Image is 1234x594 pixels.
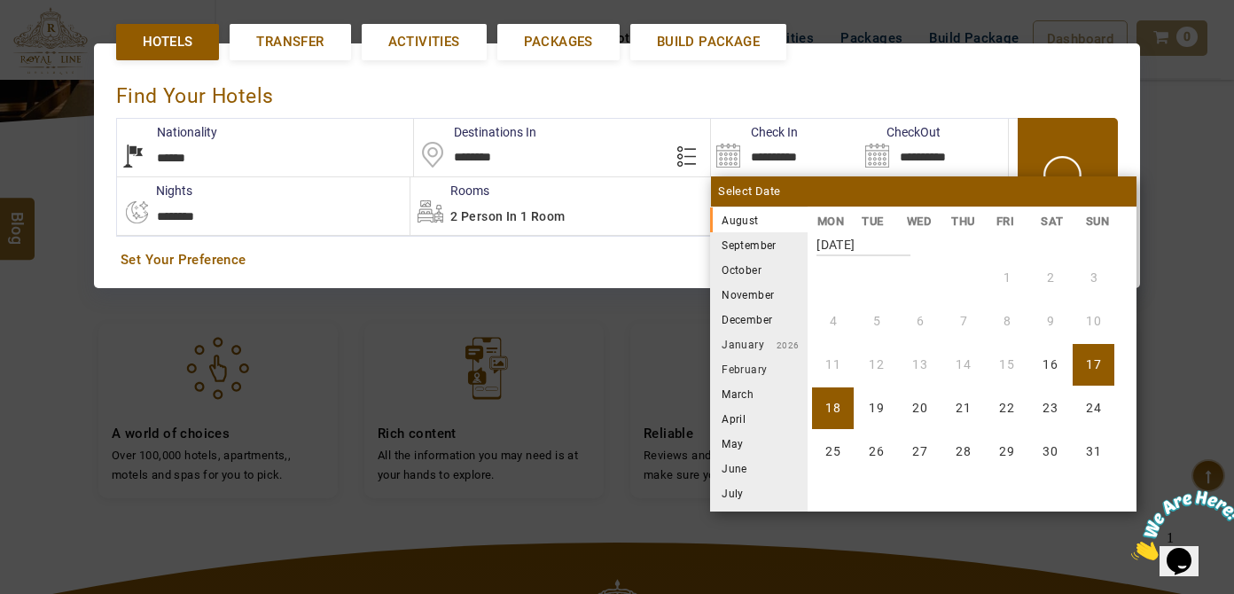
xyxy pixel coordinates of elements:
[414,123,536,141] label: Destinations In
[855,387,897,429] li: Tuesday, 19 August 2025
[986,387,1027,429] li: Friday, 22 August 2025
[116,182,192,199] label: nights
[808,212,853,231] li: MON
[657,33,760,51] span: Build Package
[899,387,941,429] li: Wednesday, 20 August 2025
[710,406,808,431] li: April
[764,340,800,350] small: 2026
[256,33,324,51] span: Transfer
[860,123,941,141] label: CheckOut
[1032,212,1077,231] li: SAT
[816,224,910,256] strong: [DATE]
[117,123,217,141] label: Nationality
[7,7,117,77] img: Chat attention grabber
[942,212,988,231] li: THU
[897,212,942,231] li: WED
[899,431,941,473] li: Wednesday, 27 August 2025
[710,207,808,232] li: August
[812,431,854,473] li: Monday, 25 August 2025
[497,24,620,60] a: Packages
[711,123,798,141] label: Check In
[388,33,460,51] span: Activities
[853,212,898,231] li: TUE
[710,381,808,406] li: March
[710,232,808,257] li: September
[710,282,808,307] li: November
[710,332,808,356] li: January
[1124,483,1234,567] iframe: chat widget
[855,431,897,473] li: Tuesday, 26 August 2025
[116,24,219,60] a: Hotels
[710,431,808,456] li: May
[710,307,808,332] li: December
[450,209,565,223] span: 2 Person in 1 Room
[116,66,1118,118] div: Find Your Hotels
[711,119,859,176] input: Search
[710,481,808,505] li: July
[143,33,192,51] span: Hotels
[711,176,1136,207] div: Select Date
[1073,344,1114,386] li: Sunday, 17 August 2025
[986,431,1027,473] li: Friday, 29 August 2025
[1073,387,1114,429] li: Sunday, 24 August 2025
[1029,344,1071,386] li: Saturday, 16 August 2025
[710,456,808,481] li: June
[524,33,593,51] span: Packages
[410,182,489,199] label: Rooms
[1073,431,1114,473] li: Sunday, 31 August 2025
[7,7,14,22] span: 1
[362,24,487,60] a: Activities
[710,257,808,282] li: October
[942,431,984,473] li: Thursday, 28 August 2025
[630,24,786,60] a: Build Package
[121,251,1113,270] a: Set Your Preference
[710,356,808,381] li: February
[1029,431,1071,473] li: Saturday, 30 August 2025
[1076,212,1121,231] li: SUN
[860,119,1008,176] input: Search
[1029,387,1071,429] li: Saturday, 23 August 2025
[812,387,854,429] li: Monday, 18 August 2025
[987,212,1032,231] li: FRI
[230,24,350,60] a: Transfer
[759,216,883,226] small: 2025
[942,387,984,429] li: Thursday, 21 August 2025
